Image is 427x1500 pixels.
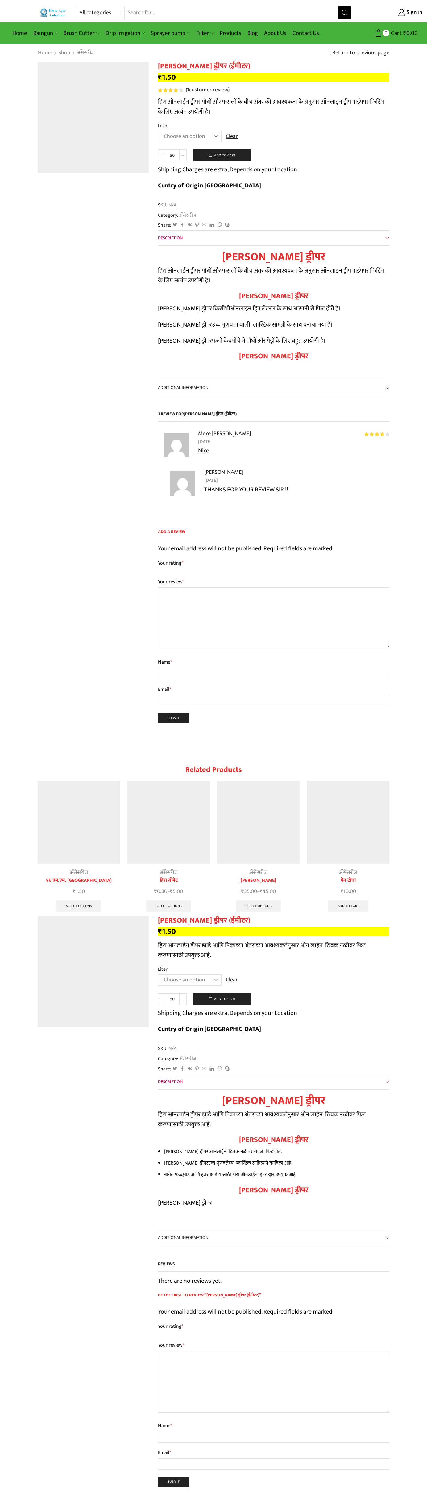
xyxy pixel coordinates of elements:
span: उच्च गुणवत्ता वाली प्लास्टिक सामग्री के साथ बनाया गया है। [212,319,333,330]
label: Name [158,1422,389,1430]
img: od [38,62,149,173]
p: Shipping Charges are extra, Depends on your Location [158,165,297,174]
h2: Reviews [158,1261,389,1272]
bdi: 35.00 [241,887,257,896]
bdi: 45.00 [260,887,276,896]
p: [PERSON_NAME] ड्रीपर [158,320,389,330]
a: 0 Cart ₹0.00 [357,27,418,39]
a: अ‍ॅसेसरीज [249,868,267,877]
span: ₹ [260,887,263,896]
b: Cuntry of Origin [GEOGRAPHIC_DATA] [158,180,261,191]
span: 1 [158,88,184,92]
h1: [PERSON_NAME] ड्रीपर (ईमीटर) [158,62,389,71]
a: Contact Us [289,26,322,40]
span: SKU: [158,1045,389,1052]
bdi: 5.00 [170,887,183,896]
h2: [PERSON_NAME] ड्रीपर [158,1135,389,1144]
a: अ‍ॅसेसरीज [160,868,178,877]
a: Description [158,1074,389,1089]
h3: [PERSON_NAME] ड्रीपर [158,1186,389,1195]
p: Shipping Charges are extra, Depends on your Location [158,1008,297,1018]
span: – [217,887,300,896]
h2: 1 review for [158,411,389,422]
img: Heera Grommet [127,781,210,864]
a: Products [217,26,244,40]
span: Rated out of 5 based on customer rating [158,88,178,92]
label: Your review [158,578,389,586]
strong: [PERSON_NAME] [204,468,243,477]
a: अ‍ॅसेसरीज [339,868,357,877]
label: Email [158,1449,389,1457]
a: About Us [261,26,289,40]
a: पेन टोचा [307,877,389,884]
span: ₹ [241,887,244,896]
h1: [PERSON_NAME] ड्रीपर (ईमीटर) [158,916,389,925]
span: Sign in [405,9,422,17]
span: Your email address will not be published. Required fields are marked [158,1306,332,1317]
a: Filter [193,26,217,40]
p: Nice [198,446,389,456]
span: N/A [168,1045,176,1052]
p: [PERSON_NAME] ड्रीपर [158,336,389,346]
h2: [PERSON_NAME] ड्रीपर [158,292,389,301]
input: Product quantity [165,993,179,1005]
img: PEN TOCHA [307,781,389,864]
div: Rated 4.00 out of 5 [158,88,183,92]
p: हिरा ओनलाईन ड्रीपर पौधों और फसलों के बीच अंतर की आवश्यकता के अनुसार ऑनलाइन ड्रीप पाईपपर फिटिंग के... [158,266,389,285]
p: [PERSON_NAME] ड्रीपर किसीभी [158,304,389,314]
span: Description [158,1078,183,1085]
h3: [PERSON_NAME] ड्रीपर [158,352,389,361]
span: Category: [158,212,196,219]
a: १६ एम.एम. [GEOGRAPHIC_DATA] [38,877,120,884]
li: [PERSON_NAME] ड्रीपर ओनलाईन ठिबक नळीवर सहज फिट होते. [164,1147,389,1156]
a: [PERSON_NAME] [217,877,300,884]
a: Shop [58,49,71,57]
a: (1customer review) [186,86,230,94]
a: Clear options [226,976,238,984]
a: Sprayer pump [148,26,193,40]
span: Share: [158,1065,171,1073]
span: ₹ [73,887,76,896]
a: Description [158,231,389,245]
p: हिरा ओनलाईन ड्रीपर झाडे आणि पिकाच्या अंतरांच्या आवश्यकतेनुसार ओन लाईन ठिबक नळीवर फिट करण्यासाठी उ... [158,940,389,960]
label: Email [158,685,389,694]
a: Select options for “फ्लश व्हाॅल्व” [236,900,281,913]
input: Search for... [125,6,338,19]
a: Return to previous page [332,49,389,57]
span: – [127,887,210,896]
a: Home [9,26,30,40]
label: Liter [158,966,168,973]
div: Rated 4 out of 5 [364,432,389,436]
span: ₹ [170,887,173,896]
bdi: 1.50 [158,71,176,84]
strong: More [PERSON_NAME] [198,429,251,438]
a: अ‍ॅसेसरीज [76,49,95,57]
p: THANKS FOR YOUR REVIEW SIR !! [204,485,389,494]
span: Category: [158,1055,196,1062]
span: बगीचे में पौधों और पेड़ों के लिए बहुत उपयोगी है। [228,335,326,346]
time: [DATE] [204,477,389,485]
a: Select options for “हिरा ग्रोमेट” [146,900,191,913]
input: Product quantity [165,149,179,161]
span: Additional information [158,384,208,391]
span: 0 [383,30,389,36]
button: Add to cart [193,993,251,1005]
label: Your rating [158,560,389,567]
a: Drip Irrigation [102,26,148,40]
span: Related products [185,764,242,776]
span: ₹ [154,887,157,896]
span: 1 [187,85,189,94]
bdi: 0.00 [403,28,418,38]
p: There are no reviews yet. [158,1276,389,1286]
b: Cuntry of Origin [GEOGRAPHIC_DATA] [158,1024,261,1034]
img: od [38,916,149,1027]
span: ऑनलाइन ड्रिप लेटरल के साथ आसानी से फिट होते है। [230,303,341,314]
a: अ‍ॅसेसरीज [178,211,196,219]
input: Submit [158,713,189,723]
span: ₹ [158,925,162,938]
a: अ‍ॅसेसरीज [178,1055,196,1063]
span: Your email address will not be published. Required fields are marked [158,543,332,554]
button: Add to cart [193,149,251,161]
a: Sign in [360,7,422,18]
label: Liter [158,122,168,129]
